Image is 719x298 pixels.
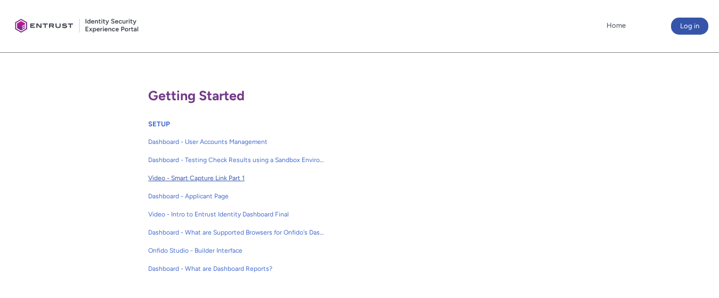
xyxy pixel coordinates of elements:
a: Dashboard - What are Dashboard Reports? [148,260,325,278]
span: Dashboard - Applicant Page [148,191,325,201]
a: Home [604,18,628,34]
a: Dashboard - Applicant Page [148,187,325,205]
span: Onfido Studio - Builder Interface [148,246,325,255]
span: Dashboard - User Accounts Management [148,137,325,147]
span: Dashboard - What are Dashboard Reports? [148,264,325,273]
span: Dashboard - What are Supported Browsers for Onfido's Dashboard [148,228,325,237]
a: Dashboard - User Accounts Management [148,133,325,151]
span: Dashboard - Testing Check Results using a Sandbox Environment [148,155,325,165]
span: Video - Intro to Entrust Identity Dashboard Final [148,210,325,219]
a: Dashboard - Testing Check Results using a Sandbox Environment [148,151,325,169]
a: Video - Smart Capture Link Part 1 [148,169,325,187]
a: Onfido Studio - Builder Interface [148,241,325,260]
a: Dashboard - What are Supported Browsers for Onfido's Dashboard [148,223,325,241]
button: Log in [671,18,708,35]
a: Video - Intro to Entrust Identity Dashboard Final [148,205,325,223]
span: Video - Smart Capture Link Part 1 [148,173,325,183]
a: SETUP [148,120,170,128]
span: Getting Started [148,87,245,103]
